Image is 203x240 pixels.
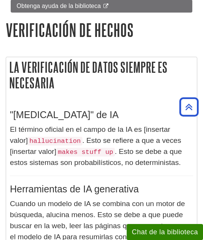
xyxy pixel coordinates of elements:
a: Volver arriba [177,102,201,112]
font: Obtenga ayuda de la biblioteca [17,3,101,9]
font: Herramientas de IA generativa [10,184,139,194]
font: . Esto se debe a que estos sistemas son probabilísticos, no deterministas. [10,147,182,166]
font: Chat de la biblioteca [132,228,198,236]
font: Verificación de hechos [6,20,134,40]
button: Chat de la biblioteca [127,224,203,240]
font: El término oficial en el campo de la IA es [insertar valor] [10,125,170,144]
font: . Esto se refiere a que a veces [insertar valor] [10,136,181,155]
i: Este enlace se abre en una nueva ventana. [103,4,109,9]
code: makes stuff up [56,148,115,157]
code: hallucination [28,137,82,146]
font: "[MEDICAL_DATA]" de IA [10,109,119,120]
font: La verificación de datos siempre es necesaria [9,59,168,91]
